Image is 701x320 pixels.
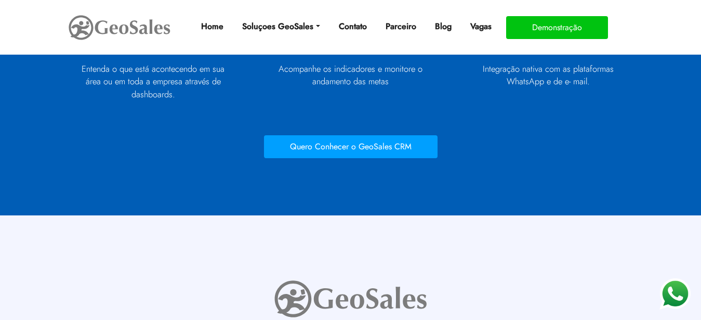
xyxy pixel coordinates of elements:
[273,278,429,320] img: GeoSales
[475,62,621,88] p: Integração nativa com as plataformas WhatsApp e de e- mail.
[68,13,171,42] img: GeoSales
[264,135,438,158] button: Quero Conhecer o GeoSales CRM
[335,16,371,37] a: Contato
[278,62,424,88] p: Acompanhe os indicadores e monitore o andamento das metas
[506,16,608,39] button: Demonstração
[238,16,324,37] a: Soluçoes GeoSales
[431,16,456,37] a: Blog
[659,278,691,310] img: WhatsApp
[197,16,228,37] a: Home
[381,16,420,37] a: Parceiro
[81,62,226,101] p: Entenda o que está acontecendo em sua área ou em toda a empresa através de dashboards.
[466,16,496,37] a: Vagas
